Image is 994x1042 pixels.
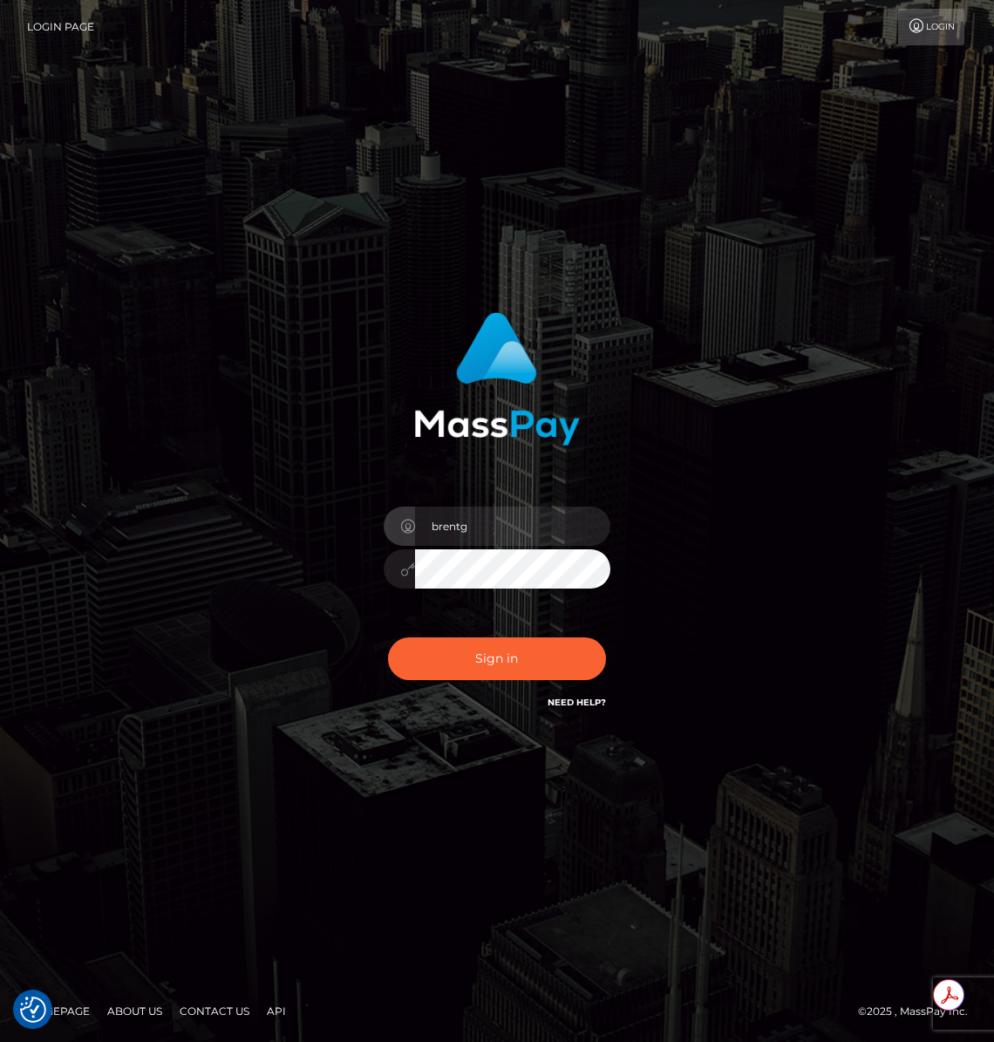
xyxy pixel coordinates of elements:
div: © 2025 , MassPay Inc. [858,1002,981,1021]
a: API [260,998,293,1025]
input: Username... [415,507,610,546]
a: Login Page [27,9,94,45]
button: Consent Preferences [20,997,46,1023]
img: MassPay Login [414,312,580,446]
a: Contact Us [173,998,256,1025]
img: Revisit consent button [20,997,46,1023]
a: About Us [100,998,169,1025]
button: Sign in [388,637,606,680]
a: Homepage [19,998,97,1025]
a: Login [898,9,964,45]
a: Need Help? [548,697,606,708]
